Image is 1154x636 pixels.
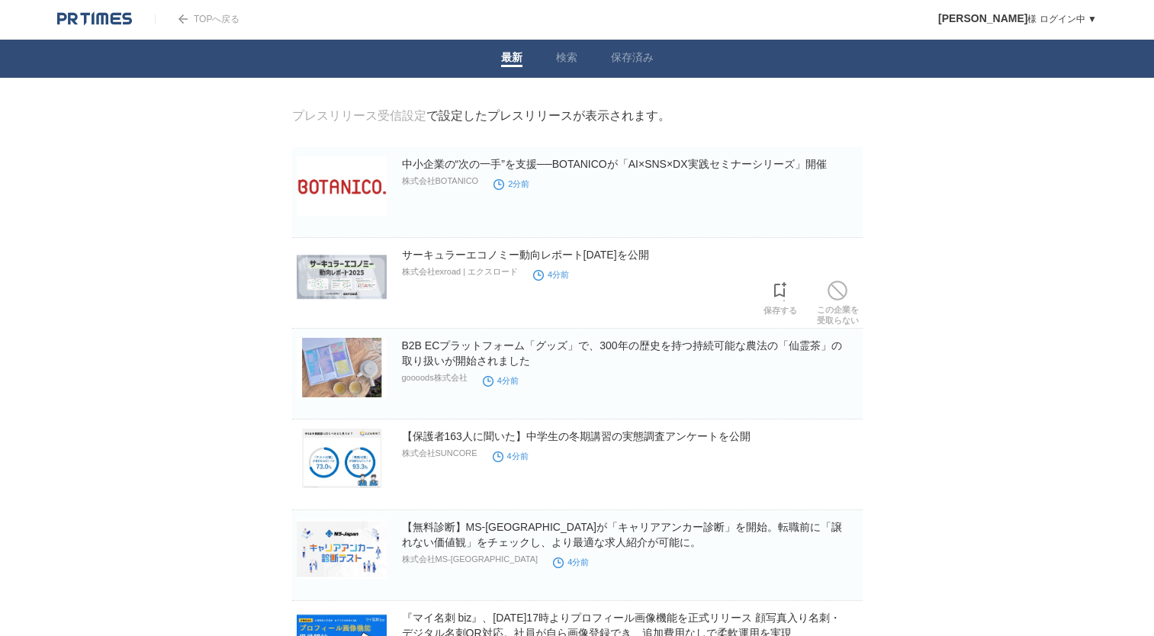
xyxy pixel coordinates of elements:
p: 株式会社BOTANICO [402,175,479,187]
a: プレスリリース受信設定 [292,109,426,122]
a: 検索 [556,51,577,67]
img: サーキュラーエコノミー動向レポート2025を公開 [297,247,387,307]
a: B2B ECプラットフォーム「グッズ」で、300年の歴史を持つ持続可能な農法の「仙霊茶」の取り扱いが開始されました [402,339,842,367]
time: 2分前 [493,179,529,188]
a: 最新 [501,51,522,67]
time: 4分前 [493,451,529,461]
span: [PERSON_NAME] [938,12,1027,24]
img: 【無料診断】MS-Japanが「キャリアアンカー診断」を開始。転職前に「譲れない価値観」をチェックし、より最適な求人紹介が可能に。 [297,519,387,579]
div: で設定したプレスリリースが表示されます。 [292,108,670,124]
p: 株式会社MS-[GEOGRAPHIC_DATA] [402,554,538,565]
p: goooods株式会社 [402,372,468,384]
a: この企業を受取らない [817,277,859,326]
a: 中小企業の“次の一手”を支援──BOTANICOが「AI×SNS×DX実践セミナーシリーズ」開催 [402,158,827,170]
time: 4分前 [483,376,519,385]
a: サーキュラーエコノミー動向レポート[DATE]を公開 [402,249,649,261]
a: 保存する [763,278,797,316]
p: 株式会社exroad | エクスロード [402,266,519,278]
time: 4分前 [533,270,569,279]
img: 【保護者163人に聞いた】中学生の冬期講習の実態調査アンケートを公開 [297,429,387,488]
a: [PERSON_NAME]様 ログイン中 ▼ [938,14,1097,24]
p: 株式会社SUNCORE [402,448,477,459]
img: logo.png [57,11,132,27]
img: 中小企業の“次の一手”を支援──BOTANICOが「AI×SNS×DX実践セミナーシリーズ」開催 [297,156,387,216]
a: 【無料診断】MS-[GEOGRAPHIC_DATA]が「キャリアアンカー診断」を開始。転職前に「譲れない価値観」をチェックし、より最適な求人紹介が可能に。 [402,521,842,548]
img: arrow.png [178,14,188,24]
a: 保存済み [611,51,654,67]
img: B2B ECプラットフォーム「グッズ」で、300年の歴史を持つ持続可能な農法の「仙霊茶」の取り扱いが開始されました [297,338,387,397]
a: TOPへ戻る [155,14,239,24]
time: 4分前 [553,557,589,567]
a: 【保護者163人に聞いた】中学生の冬期講習の実態調査アンケートを公開 [402,430,751,442]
